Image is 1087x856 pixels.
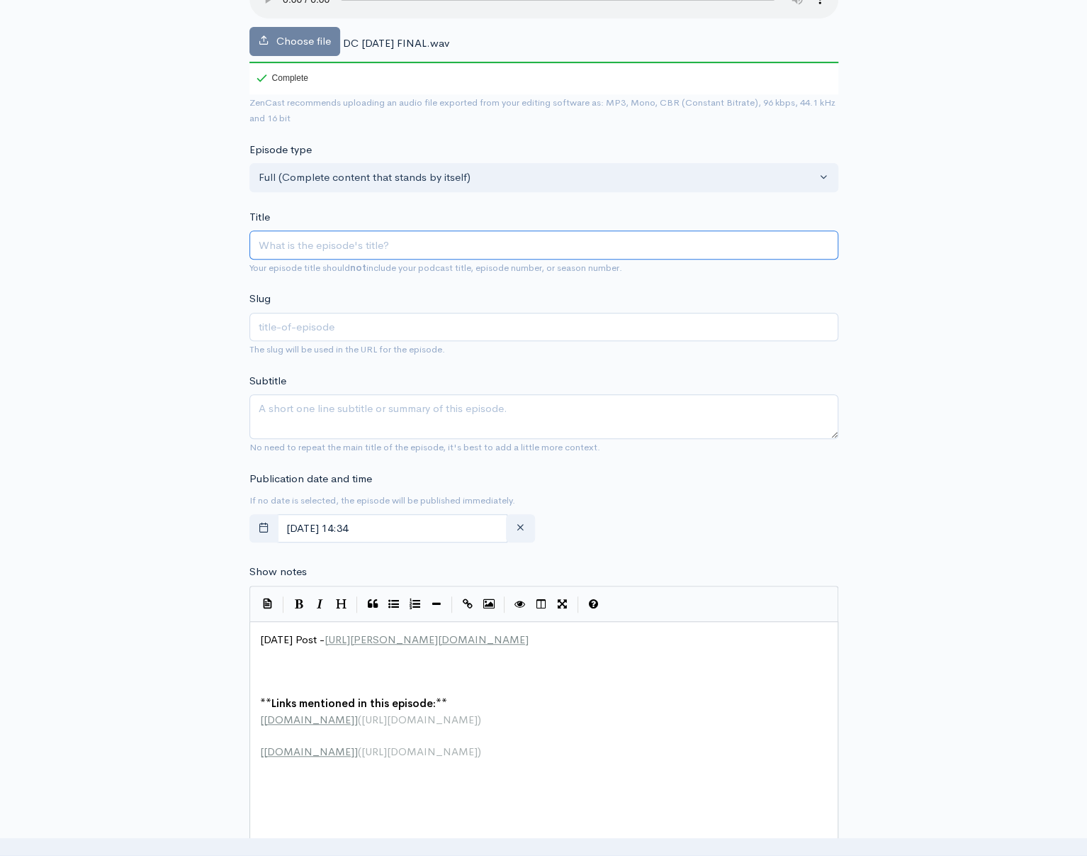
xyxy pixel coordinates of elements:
[426,594,447,615] button: Insert Horizontal Line
[331,594,352,615] button: Heading
[260,713,264,726] span: [
[249,313,838,342] input: title-of-episode
[356,596,358,613] i: |
[249,230,838,260] input: What is the episode's title?
[249,343,445,355] small: The slug will be used in the URL for the episode.
[260,745,264,758] span: [
[478,745,481,758] span: )
[354,745,358,758] span: ]
[249,564,307,580] label: Show notes
[354,713,358,726] span: ]
[383,594,405,615] button: Generic List
[249,494,515,506] small: If no date is selected, the episode will be published immediately.
[276,34,331,48] span: Choose file
[249,373,286,389] label: Subtitle
[249,142,312,158] label: Episode type
[283,596,284,613] i: |
[578,596,579,613] i: |
[249,471,372,487] label: Publication date and time
[552,594,573,615] button: Toggle Fullscreen
[531,594,552,615] button: Toggle Side by Side
[249,62,311,94] div: Complete
[509,594,531,615] button: Toggle Preview
[361,745,478,758] span: [URL][DOMAIN_NAME]
[343,36,449,50] span: DC [DATE] FINAL.wav
[288,594,310,615] button: Bold
[259,169,816,186] div: Full (Complete content that stands by itself)
[249,262,622,274] small: Your episode title should include your podcast title, episode number, or season number.
[451,596,453,613] i: |
[362,594,383,615] button: Quote
[249,441,600,453] small: No need to repeat the main title of the episode, it's best to add a little more context.
[405,594,426,615] button: Numbered List
[310,594,331,615] button: Italic
[249,514,278,543] button: toggle
[260,633,529,646] span: [DATE] Post -
[249,209,270,226] label: Title
[249,291,271,307] label: Slug
[478,594,500,615] button: Insert Image
[249,62,838,63] div: 100%
[257,593,278,614] button: Insert Show Notes Template
[350,262,366,274] strong: not
[264,713,354,726] span: [DOMAIN_NAME]
[257,74,308,82] div: Complete
[358,745,361,758] span: (
[583,594,604,615] button: Markdown Guide
[249,163,838,192] button: Full (Complete content that stands by itself)
[249,96,835,125] small: ZenCast recommends uploading an audio file exported from your editing software as: MP3, Mono, CBR...
[358,713,361,726] span: (
[478,713,481,726] span: )
[271,696,436,710] span: Links mentioned in this episode:
[504,596,505,613] i: |
[325,633,529,646] span: [URL][PERSON_NAME][DOMAIN_NAME]
[264,745,354,758] span: [DOMAIN_NAME]
[506,514,535,543] button: clear
[457,594,478,615] button: Create Link
[361,713,478,726] span: [URL][DOMAIN_NAME]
